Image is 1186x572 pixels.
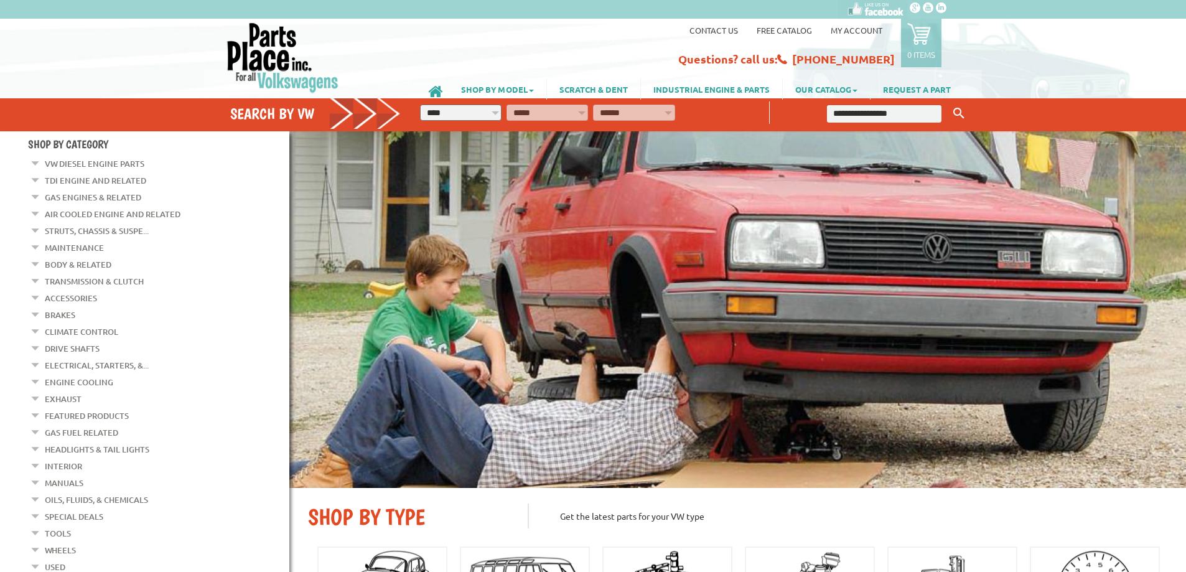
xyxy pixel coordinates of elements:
[950,103,968,124] button: Keyword Search
[45,525,71,542] a: Tools
[45,189,141,205] a: Gas Engines & Related
[528,504,1167,528] p: Get the latest parts for your VW type
[45,424,118,441] a: Gas Fuel Related
[28,138,289,151] h4: Shop By Category
[45,374,113,390] a: Engine Cooling
[547,78,640,100] a: SCRATCH & DENT
[45,441,149,457] a: Headlights & Tail Lights
[689,25,738,35] a: Contact us
[45,475,83,491] a: Manuals
[45,340,100,357] a: Drive Shafts
[45,223,149,239] a: Struts, Chassis & Suspe...
[831,25,882,35] a: My Account
[45,391,82,407] a: Exhaust
[230,105,401,123] h4: Search by VW
[907,49,935,60] p: 0 items
[45,290,97,306] a: Accessories
[45,492,148,508] a: Oils, Fluids, & Chemicals
[45,273,144,289] a: Transmission & Clutch
[901,19,941,67] a: 0 items
[45,256,111,273] a: Body & Related
[45,542,76,558] a: Wheels
[641,78,782,100] a: INDUSTRIAL ENGINE & PARTS
[871,78,963,100] a: REQUEST A PART
[45,324,118,340] a: Climate Control
[45,206,180,222] a: Air Cooled Engine and Related
[226,22,340,93] img: Parts Place Inc!
[783,78,870,100] a: OUR CATALOG
[45,357,149,373] a: Electrical, Starters, &...
[45,156,144,172] a: VW Diesel Engine Parts
[449,78,546,100] a: SHOP BY MODEL
[757,25,812,35] a: Free Catalog
[45,509,103,525] a: Special Deals
[308,504,509,530] h2: SHOP BY TYPE
[289,131,1186,488] img: First slide [900x500]
[45,240,104,256] a: Maintenance
[45,408,129,424] a: Featured Products
[45,458,82,474] a: Interior
[45,172,146,189] a: TDI Engine and Related
[45,307,75,323] a: Brakes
